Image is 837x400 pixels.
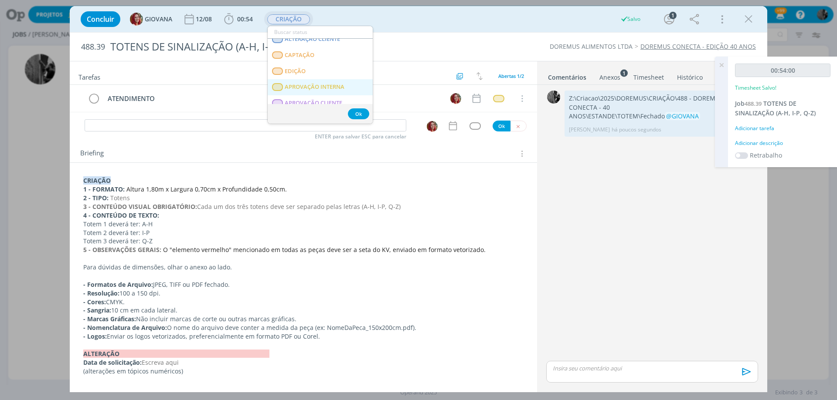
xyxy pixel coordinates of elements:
button: GGIOVANA [130,13,172,26]
span: ALTERAÇÃO CLIENTE [285,36,340,43]
button: Ok [493,121,510,131]
span: Escreva aqui [142,358,179,366]
span: TOTENS DE SINALIZAÇÃO (A-H, I-P, Q-Z) [735,99,816,117]
button: Concluir [81,11,120,27]
sup: 1 [620,69,628,77]
span: @GIOVANA [666,112,699,120]
strong: - Resolução: [83,289,119,297]
span: Abertas 1/2 [498,73,524,79]
p: Timesheet Salvo! [735,84,776,92]
ul: CRIAÇÃO [267,26,373,124]
p: (alterações em tópicos numéricos) [83,367,524,376]
a: DOREMUS CONECTA - EDIÇÃO 40 ANOS [640,42,756,50]
span: APROVAÇÃO INTERNA [285,84,344,91]
p: Totem 3 deverá ter: Q-Z [83,237,524,245]
span: Concluir [87,16,114,23]
span: Altura 1,80m x Largura 0,70cm x Profundidade 0,50cm. [126,185,287,193]
strong: Data de solicitação: [83,358,142,366]
p: [PERSON_NAME] [569,126,610,134]
span: ENTER para salvar ESC para cancelar [315,133,406,140]
input: Buscar status [268,26,373,38]
p: Enviar os logos vetorizados, preferencialmente em formato PDF ou Corel. [83,332,524,341]
a: Histórico [677,69,703,82]
strong: - Logos: [83,332,107,340]
strong: ALTERAÇÃO [83,350,269,358]
span: há poucos segundos [612,126,661,134]
span: 00:54 [237,15,253,23]
strong: 5 - OBSERVAÇÕES GERAIS: [83,245,161,254]
strong: - Formatos de Arquivo: [83,280,153,289]
button: 00:54 [222,12,255,26]
div: Adicionar tarefa [735,124,830,132]
img: G [427,121,438,132]
span: Para dúvidas de dimensões, olhar o anexo ao lado. [83,263,232,271]
span: APROVAÇÃO CLIENTE [285,100,342,107]
div: ATENDIMENTO [104,93,442,104]
span: Cada um dos três totens deve ser separado pelas letras (A-H, I-P, Q-Z) [197,202,401,211]
span: 488.39 [81,42,105,52]
strong: CRIAÇÃO [83,176,111,185]
p: JPEG, TIFF ou PDF fechado. [83,280,524,289]
a: Timesheet [633,69,664,82]
p: Não incluir marcas de corte ou outras marcas gráficas. [83,315,524,323]
div: Adicionar descrição [735,139,830,147]
strong: 4 - CONTEÚDO DE TEXTO: [83,211,159,219]
strong: 1 - FORMATO: [83,185,125,193]
p: Totem 2 deverá ter: I-P [83,229,524,237]
strong: 2 - TIPO: [83,194,109,202]
div: 12/08 [196,16,214,22]
span: 488.39 [745,100,762,108]
a: Job488.39TOTENS DE SINALIZAÇÃO (A-H, I-P, Q-Z) [735,99,816,117]
div: Salvo [620,15,640,23]
div: dialog [70,6,767,392]
span: EDIÇÃO [285,68,306,75]
button: G [426,121,438,132]
img: P [547,91,560,104]
a: Comentários [548,69,587,82]
button: Ok [348,108,369,119]
button: G [449,92,462,105]
strong: - Sangria: [83,306,111,314]
p: 10 cm em cada lateral. [83,306,524,315]
p: Totem 1 deverá ter: A-H [83,220,524,229]
span: CAPTAÇÃO [285,52,314,59]
span: CRIAÇÃO [267,14,310,24]
img: arrow-down-up.svg [476,72,483,80]
p: O nome do arquivo deve conter a medida da peça (ex: NomeDaPeca_150x200cm.pdf). [83,323,524,332]
p: CMYK. [83,298,524,306]
p: Z:\Criacao\2025\DOREMUS\CRIAÇÃO\488 - DOREMUS CONECTA - 40 ANOS\ESTANDE\TOTEM\Fechado [569,94,735,121]
span: O "elemento vermelho" mencionado em todas as peças deve ser a seta do KV, enviado em formato veto... [163,245,486,254]
div: Anexos [599,73,620,82]
div: TOTENS DE SINALIZAÇÃO (A-H, I-P, Q-Z) [107,36,471,57]
span: Tarefas [78,71,100,81]
button: CRIAÇÃO [267,14,310,25]
img: G [130,13,143,26]
a: DOREMUS ALIMENTOS LTDA [550,42,633,50]
strong: - Nomenclatura de Arquivo: [83,323,167,332]
label: Retrabalho [750,151,782,160]
img: G [450,93,461,104]
div: 1 [669,12,677,19]
span: GIOVANA [145,16,172,22]
strong: - Marcas Gráficas: [83,315,136,323]
span: Briefing [80,148,104,159]
p: 100 a 150 dpi. [83,289,524,298]
strong: 3 - CONTEÚDO VISUAL OBRIGATÓRIO: [83,202,197,211]
span: Totens [110,194,130,202]
button: 1 [662,12,676,26]
strong: - Cores: [83,298,106,306]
